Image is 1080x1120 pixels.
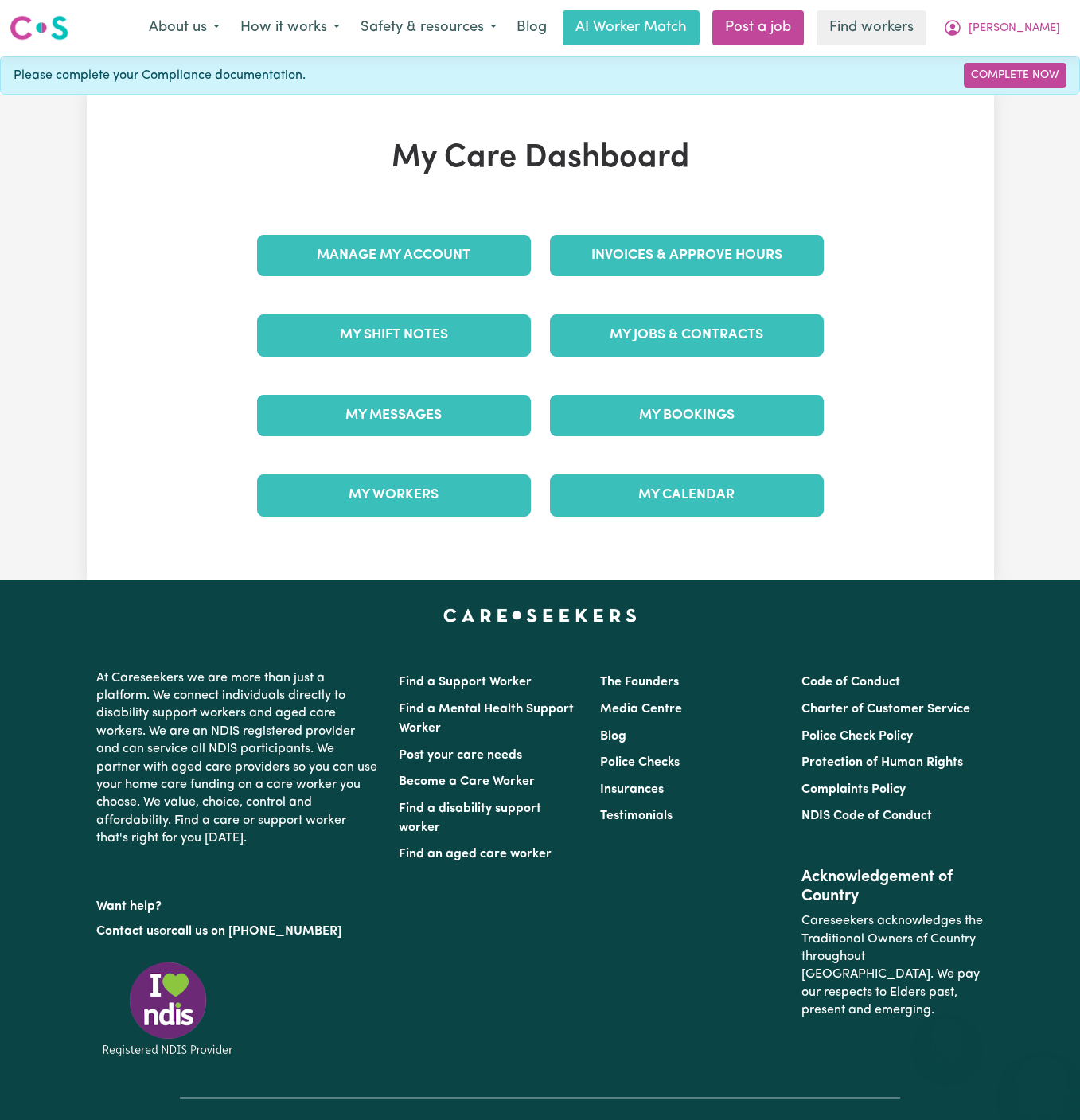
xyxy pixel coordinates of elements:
[248,139,833,178] h1: My Care Dashboard
[801,756,963,769] a: Protection of Human Rights
[10,10,68,46] a: Careseekers logo
[550,314,824,356] a: My Jobs & Contracts
[443,609,637,622] a: Careseekers home page
[257,314,531,356] a: My Shift Notes
[801,730,913,743] a: Police Check Policy
[350,11,507,45] button: Safety & resources
[801,703,970,716] a: Charter of Customer Service
[600,676,679,689] a: The Founders
[10,14,68,42] img: Careseekers logo
[563,10,700,45] a: AI Worker Match
[96,959,240,1059] img: Registered NDIS provider
[1016,1056,1067,1107] iframe: Button to launch messaging window
[933,11,1070,45] button: My Account
[931,1018,963,1050] iframe: Close message
[801,783,906,796] a: Complaints Policy
[600,703,682,716] a: Media Centre
[14,66,306,85] span: Please complete your Compliance documentation.
[399,775,535,788] a: Become a Care Worker
[817,10,926,45] a: Find workers
[257,395,531,436] a: My Messages
[712,10,804,45] a: Post a job
[96,663,380,854] p: At Careseekers we are more than just a platform. We connect individuals directly to disability su...
[399,676,532,689] a: Find a Support Worker
[550,395,824,436] a: My Bookings
[600,756,680,769] a: Police Checks
[600,810,673,822] a: Testimonials
[96,916,380,946] p: or
[507,10,556,45] a: Blog
[257,235,531,276] a: Manage My Account
[399,802,541,834] a: Find a disability support worker
[969,20,1060,37] span: [PERSON_NAME]
[801,676,900,689] a: Code of Conduct
[801,906,984,1025] p: Careseekers acknowledges the Traditional Owners of Country throughout [GEOGRAPHIC_DATA]. We pay o...
[138,11,230,45] button: About us
[96,925,159,938] a: Contact us
[550,474,824,516] a: My Calendar
[230,11,350,45] button: How it works
[96,892,380,915] p: Want help?
[399,848,552,860] a: Find an aged care worker
[399,703,574,735] a: Find a Mental Health Support Worker
[257,474,531,516] a: My Workers
[171,925,341,938] a: call us on [PHONE_NUMBER]
[801,810,932,822] a: NDIS Code of Conduct
[600,783,664,796] a: Insurances
[964,63,1066,88] a: Complete Now
[600,730,626,743] a: Blog
[550,235,824,276] a: Invoices & Approve Hours
[801,868,984,906] h2: Acknowledgement of Country
[399,749,522,762] a: Post your care needs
